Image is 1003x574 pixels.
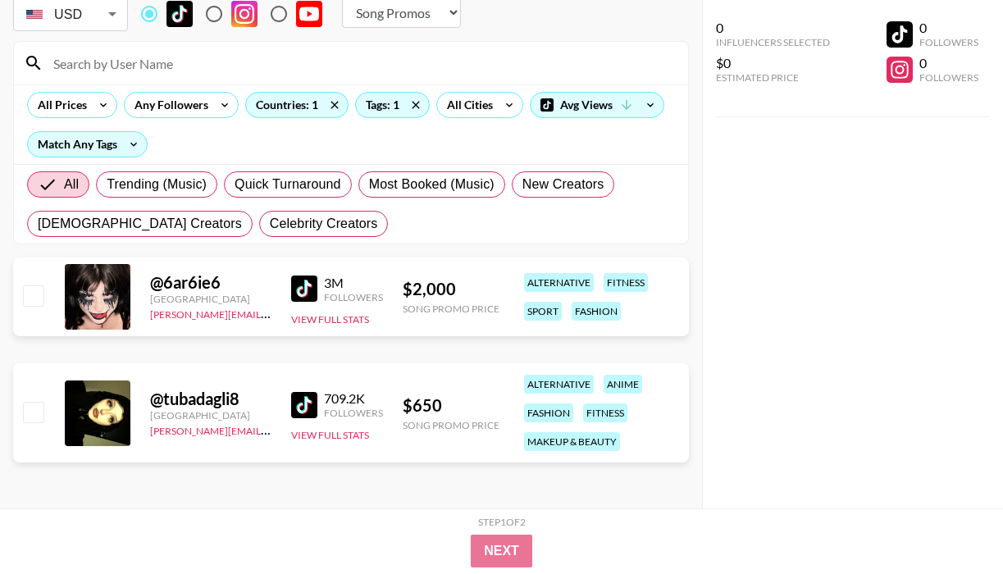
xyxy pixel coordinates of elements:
div: alternative [524,375,594,394]
div: fashion [524,403,573,422]
div: [GEOGRAPHIC_DATA] [150,293,271,305]
div: fitness [604,273,648,292]
div: Influencers Selected [716,36,830,48]
div: Song Promo Price [403,419,499,431]
div: All Cities [437,93,496,117]
span: Quick Turnaround [235,175,341,194]
span: Trending (Music) [107,175,207,194]
div: sport [524,302,562,321]
div: $0 [716,55,830,71]
div: All Prices [28,93,90,117]
span: All [64,175,79,194]
div: 3M [324,275,383,291]
div: $ 650 [403,395,499,416]
button: View Full Stats [291,429,369,441]
div: @ 6ar6ie6 [150,272,271,293]
div: Avg Views [531,93,663,117]
div: Song Promo Price [403,303,499,315]
div: [GEOGRAPHIC_DATA] [150,409,271,421]
img: TikTok [166,1,193,27]
div: Step 1 of 2 [478,516,526,528]
div: Match Any Tags [28,132,147,157]
div: 0 [919,20,978,36]
div: fitness [583,403,627,422]
button: View Full Stats [291,313,369,326]
div: Countries: 1 [246,93,348,117]
img: YouTube [296,1,322,27]
div: Followers [324,407,383,419]
a: [PERSON_NAME][EMAIL_ADDRESS][DOMAIN_NAME] [150,305,393,321]
div: makeup & beauty [524,432,620,451]
img: TikTok [291,392,317,418]
div: 0 [716,20,830,36]
div: Followers [919,71,978,84]
div: alternative [524,273,594,292]
a: [PERSON_NAME][EMAIL_ADDRESS][DOMAIN_NAME] [150,421,393,437]
iframe: Drift Widget Chat Controller [921,492,983,554]
img: TikTok [291,276,317,302]
button: Next [471,535,532,567]
img: Instagram [231,1,258,27]
span: Celebrity Creators [270,214,378,234]
div: Followers [324,291,383,303]
div: anime [604,375,642,394]
span: Most Booked (Music) [369,175,495,194]
div: fashion [572,302,621,321]
div: Followers [919,36,978,48]
div: Estimated Price [716,71,830,84]
span: New Creators [522,175,604,194]
div: $ 2,000 [403,279,499,299]
div: 709.2K [324,390,383,407]
span: [DEMOGRAPHIC_DATA] Creators [38,214,242,234]
div: Any Followers [125,93,212,117]
div: 0 [919,55,978,71]
div: Tags: 1 [356,93,429,117]
input: Search by User Name [43,50,678,76]
div: @ tubadagli8 [150,389,271,409]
